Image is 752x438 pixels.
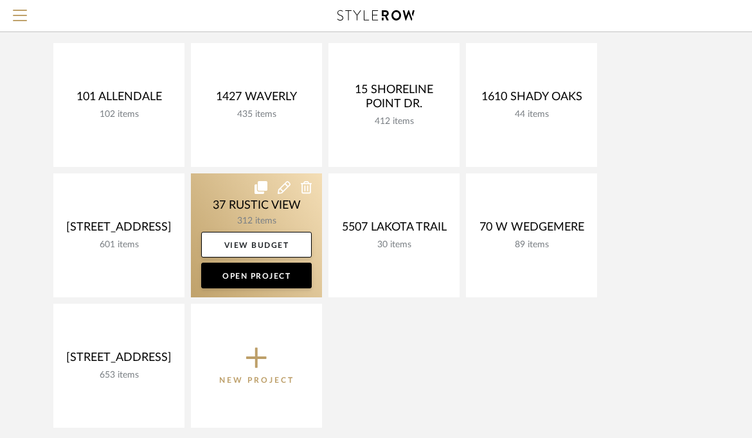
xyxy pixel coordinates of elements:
div: [STREET_ADDRESS] [64,351,174,370]
div: 30 items [339,240,449,250]
div: 1610 SHADY OAKS [476,90,587,109]
div: 435 items [201,109,312,120]
div: 15 SHORELINE POINT DR. [339,83,449,116]
div: 5507 LAKOTA TRAIL [339,220,449,240]
div: 653 items [64,370,174,381]
button: New Project [191,304,322,428]
div: 412 items [339,116,449,127]
p: New Project [219,374,294,387]
div: [STREET_ADDRESS] [64,220,174,240]
div: 601 items [64,240,174,250]
div: 101 ALLENDALE [64,90,174,109]
a: Open Project [201,263,312,288]
div: 102 items [64,109,174,120]
div: 89 items [476,240,587,250]
a: View Budget [201,232,312,258]
div: 44 items [476,109,587,120]
div: 1427 WAVERLY [201,90,312,109]
div: 70 W WEDGEMERE [476,220,587,240]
